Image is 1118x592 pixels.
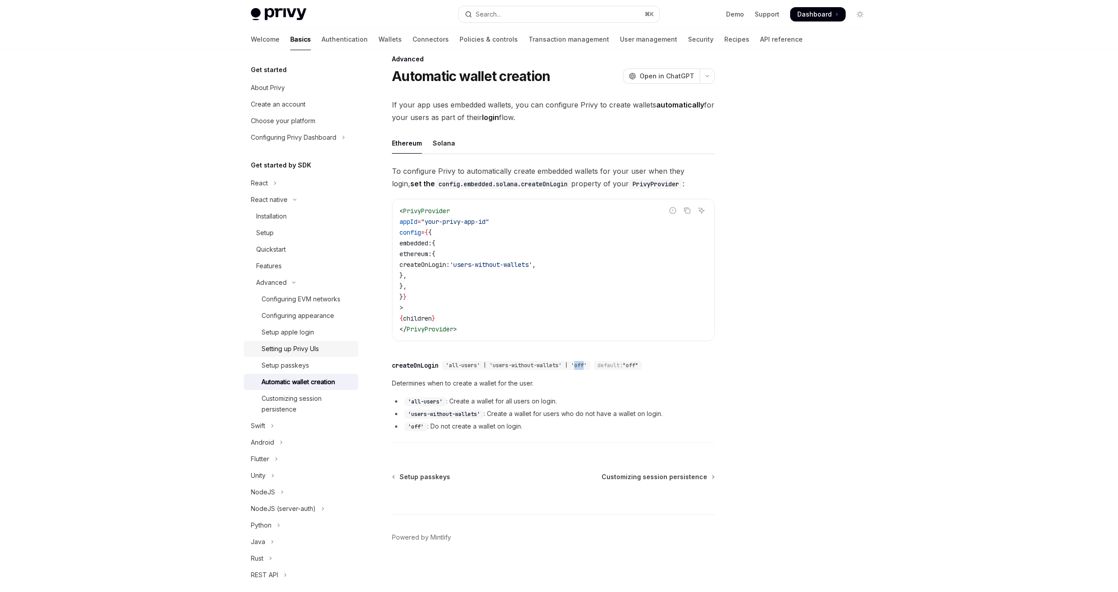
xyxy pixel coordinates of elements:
a: Security [688,29,714,50]
div: NodeJS [251,487,275,498]
a: Setting up Privy UIs [244,341,358,357]
img: light logo [251,8,306,21]
div: Configuring appearance [262,310,334,321]
li: : Do not create a wallet on login. [392,421,715,432]
span: "your-privy-app-id" [421,218,489,226]
a: About Privy [244,80,358,96]
div: Setup [256,227,274,238]
button: Toggle NodeJS (server-auth) section [244,501,358,517]
div: NodeJS (server-auth) [251,503,316,514]
span: If your app uses embedded wallets, you can configure Privy to create wallets for your users as pa... [392,99,715,124]
div: Search... [476,9,501,20]
a: Customizing session persistence [244,390,358,417]
span: , [532,261,536,269]
a: Demo [726,10,744,19]
span: To configure Privy to automatically create embedded wallets for your user when they login, proper... [392,165,715,190]
div: Java [251,536,265,547]
span: > [453,325,457,333]
div: createOnLogin [392,361,439,370]
div: Rust [251,553,263,564]
a: Connectors [413,29,449,50]
button: Toggle Java section [244,534,358,550]
code: 'all-users' [404,397,446,406]
span: appId [400,218,417,226]
a: Welcome [251,29,279,50]
h5: Get started [251,64,287,75]
button: Report incorrect code [667,205,679,216]
span: { [425,228,428,236]
a: Support [755,10,779,19]
button: Toggle Configuring Privy Dashboard section [244,129,358,146]
span: > [400,304,403,312]
button: Toggle Unity section [244,468,358,484]
a: Transaction management [529,29,609,50]
a: Automatic wallet creation [244,374,358,390]
span: } [400,293,403,301]
button: Toggle Flutter section [244,451,358,467]
a: Customizing session persistence [602,472,714,481]
div: Python [251,520,271,531]
h1: Automatic wallet creation [392,68,550,84]
a: Setup apple login [244,324,358,340]
div: Quickstart [256,244,286,255]
span: { [432,250,435,258]
span: Customizing session persistence [602,472,707,481]
a: Dashboard [790,7,846,21]
li: : Create a wallet for users who do not have a wallet on login. [392,408,715,419]
a: Authentication [322,29,368,50]
span: Setup passkeys [400,472,450,481]
li: : Create a wallet for all users on login. [392,396,715,407]
code: PrivyProvider [629,179,683,189]
div: Installation [256,211,287,222]
a: Powered by Mintlify [392,533,451,542]
div: Flutter [251,454,269,464]
span: 'users-without-wallets' [450,261,532,269]
div: Advanced [392,55,715,64]
span: { [400,314,403,322]
div: Choose your platform [251,116,315,126]
span: "off" [623,362,638,369]
a: Choose your platform [244,113,358,129]
a: Policies & controls [460,29,518,50]
div: About Privy [251,82,285,93]
span: ⌘ K [645,11,654,18]
div: Setup passkeys [262,360,309,371]
span: }, [400,282,407,290]
code: config.embedded.solana.createOnLogin [435,179,571,189]
div: Features [256,261,282,271]
button: Toggle Rust section [244,550,358,566]
span: = [421,228,425,236]
code: 'users-without-wallets' [404,410,484,419]
button: Toggle REST API section [244,567,358,583]
a: Setup passkeys [244,357,358,373]
span: createOnLogin: [400,261,450,269]
div: Automatic wallet creation [262,377,335,387]
span: Dashboard [797,10,832,19]
span: children [403,314,432,322]
strong: set the [410,179,571,188]
a: Features [244,258,358,274]
div: Ethereum [392,133,422,154]
span: </ [400,325,407,333]
div: Unity [251,470,266,481]
span: } [403,293,407,301]
a: Quickstart [244,241,358,257]
button: Open in ChatGPT [623,69,700,84]
span: { [428,228,432,236]
button: Toggle dark mode [853,7,867,21]
span: < [400,207,403,215]
a: Installation [244,208,358,224]
button: Toggle Android section [244,434,358,450]
span: PrivyProvider [407,325,453,333]
span: ethereum: [400,250,432,258]
div: Setup apple login [262,327,314,338]
div: Create an account [251,99,305,110]
div: Advanced [256,277,287,288]
div: Customizing session persistence [262,393,353,415]
div: Configuring Privy Dashboard [251,132,336,143]
strong: automatically [656,100,704,109]
button: Toggle Advanced section [244,275,358,291]
strong: login [482,113,499,122]
a: Configuring EVM networks [244,291,358,307]
div: React [251,178,268,189]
